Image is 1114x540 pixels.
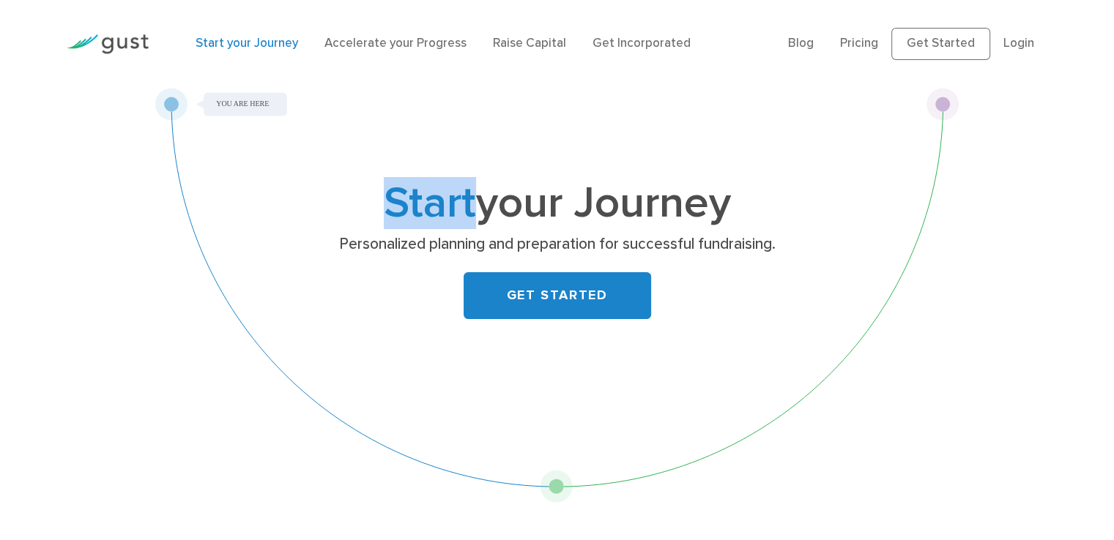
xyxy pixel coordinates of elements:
a: Get Incorporated [593,36,691,50]
h1: your Journey [268,184,847,224]
a: Login [1003,36,1034,50]
a: Raise Capital [493,36,566,50]
a: Blog [788,36,814,50]
span: Start [384,177,476,229]
a: Get Started [891,28,990,60]
a: Start your Journey [196,36,298,50]
a: GET STARTED [464,272,651,319]
p: Personalized planning and preparation for successful fundraising. [273,234,841,255]
a: Pricing [840,36,878,50]
img: Gust Logo [67,34,149,54]
a: Accelerate your Progress [324,36,467,50]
